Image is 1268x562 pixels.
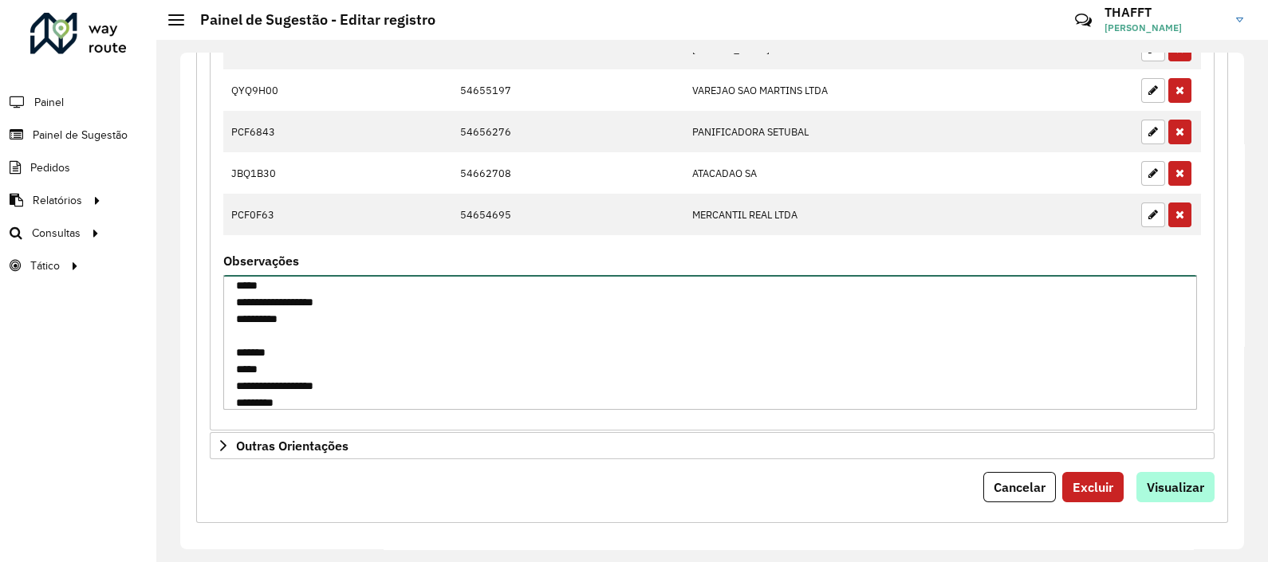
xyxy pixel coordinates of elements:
td: PCF6843 [223,111,317,152]
label: Observações [223,251,299,270]
button: Visualizar [1136,472,1215,502]
h2: Painel de Sugestão - Editar registro [184,11,435,29]
td: PANIFICADORA SETUBAL [684,111,1000,152]
span: Tático [30,257,60,274]
span: Relatórios [33,192,82,209]
td: 54655197 [451,69,683,111]
span: Painel de Sugestão [33,127,128,143]
button: Excluir [1062,472,1124,502]
td: 54654695 [451,194,683,235]
span: Outras Orientações [236,439,349,452]
td: PCF0F63 [223,194,317,235]
td: MERCANTIL REAL LTDA [684,194,1000,235]
a: Outras Orientações [210,432,1215,459]
td: VAREJAO SAO MARTINS LTDA [684,69,1000,111]
span: Pedidos [30,159,70,176]
h3: THAFFT [1105,5,1224,20]
td: ATACADAO SA [684,152,1000,194]
button: Cancelar [983,472,1056,502]
span: [PERSON_NAME] [1105,21,1224,35]
a: Contato Rápido [1066,3,1101,37]
span: Visualizar [1147,479,1204,495]
td: 54662708 [451,152,683,194]
span: Cancelar [994,479,1046,495]
span: Consultas [32,225,81,242]
td: 54656276 [451,111,683,152]
td: JBQ1B30 [223,152,317,194]
td: QYQ9H00 [223,69,317,111]
span: Painel [34,94,64,111]
span: Excluir [1073,479,1113,495]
